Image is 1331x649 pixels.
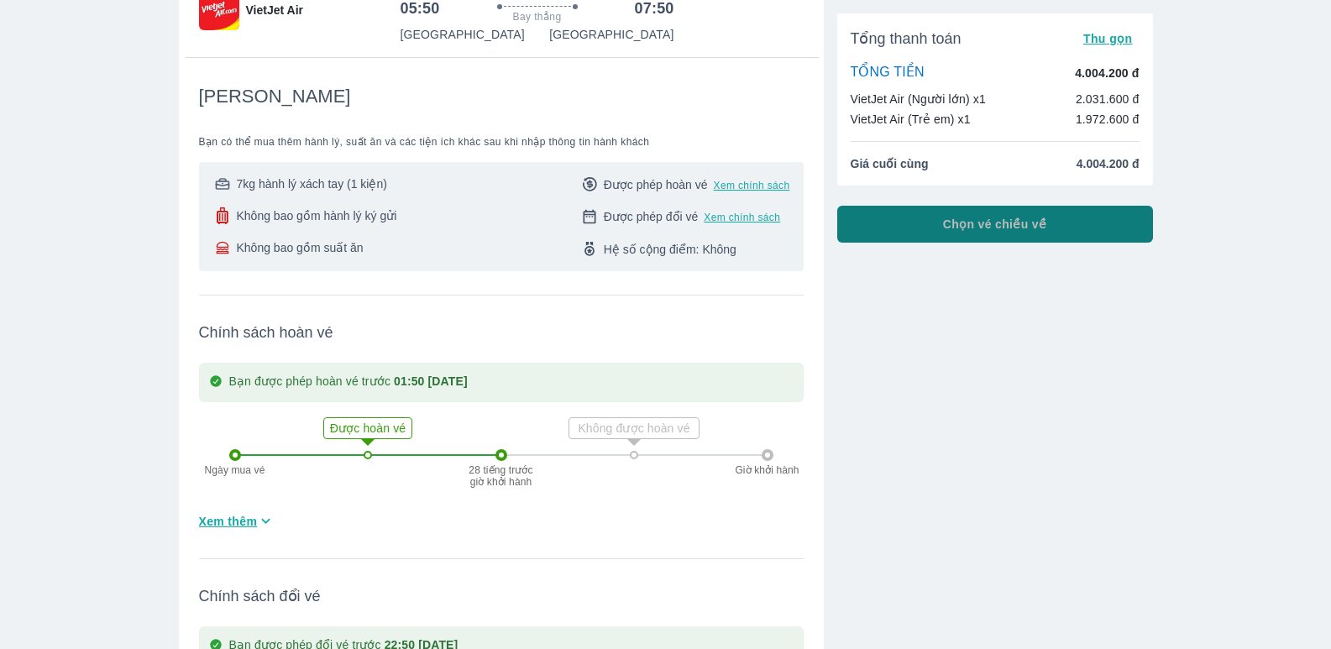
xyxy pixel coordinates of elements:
[401,26,525,43] p: [GEOGRAPHIC_DATA]
[1075,65,1139,81] p: 4.004.200 đ
[604,176,708,193] span: Được phép hoàn vé
[851,91,986,107] p: VietJet Air (Người lớn) x1
[604,241,736,258] span: Hệ số cộng điểm: Không
[237,175,387,192] span: 7kg hành lý xách tay (1 kiện)
[1076,111,1140,128] p: 1.972.600 đ
[549,26,673,43] p: [GEOGRAPHIC_DATA]
[714,179,790,192] button: Xem chính sách
[199,586,804,606] span: Chính sách đổi vé
[394,374,468,388] strong: 01:50 [DATE]
[851,155,929,172] span: Giá cuối cùng
[704,211,780,224] button: Xem chính sách
[197,464,273,476] p: Ngày mua vé
[571,420,697,437] p: Không được hoàn vé
[851,64,925,82] p: TỔNG TIỀN
[851,111,971,128] p: VietJet Air (Trẻ em) x1
[192,507,282,535] button: Xem thêm
[730,464,805,476] p: Giờ khởi hành
[1077,155,1140,172] span: 4.004.200 đ
[229,373,468,392] p: Bạn được phép hoàn vé trước
[199,513,258,530] span: Xem thêm
[1083,32,1133,45] span: Thu gọn
[326,420,410,437] p: Được hoàn vé
[468,464,535,488] p: 28 tiếng trước giờ khởi hành
[943,216,1047,233] span: Chọn vé chiều về
[1077,27,1140,50] button: Thu gọn
[1076,91,1140,107] p: 2.031.600 đ
[246,2,303,18] span: VietJet Air
[851,29,962,49] span: Tổng thanh toán
[237,207,397,224] span: Không bao gồm hành lý ký gửi
[199,85,351,108] span: [PERSON_NAME]
[199,322,804,343] span: Chính sách hoàn vé
[837,206,1153,243] button: Chọn vé chiều về
[199,135,804,149] span: Bạn có thể mua thêm hành lý, suất ăn và các tiện ích khác sau khi nhập thông tin hành khách
[237,239,364,256] span: Không bao gồm suất ăn
[604,208,699,225] span: Được phép đổi vé
[513,10,562,24] span: Bay thẳng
